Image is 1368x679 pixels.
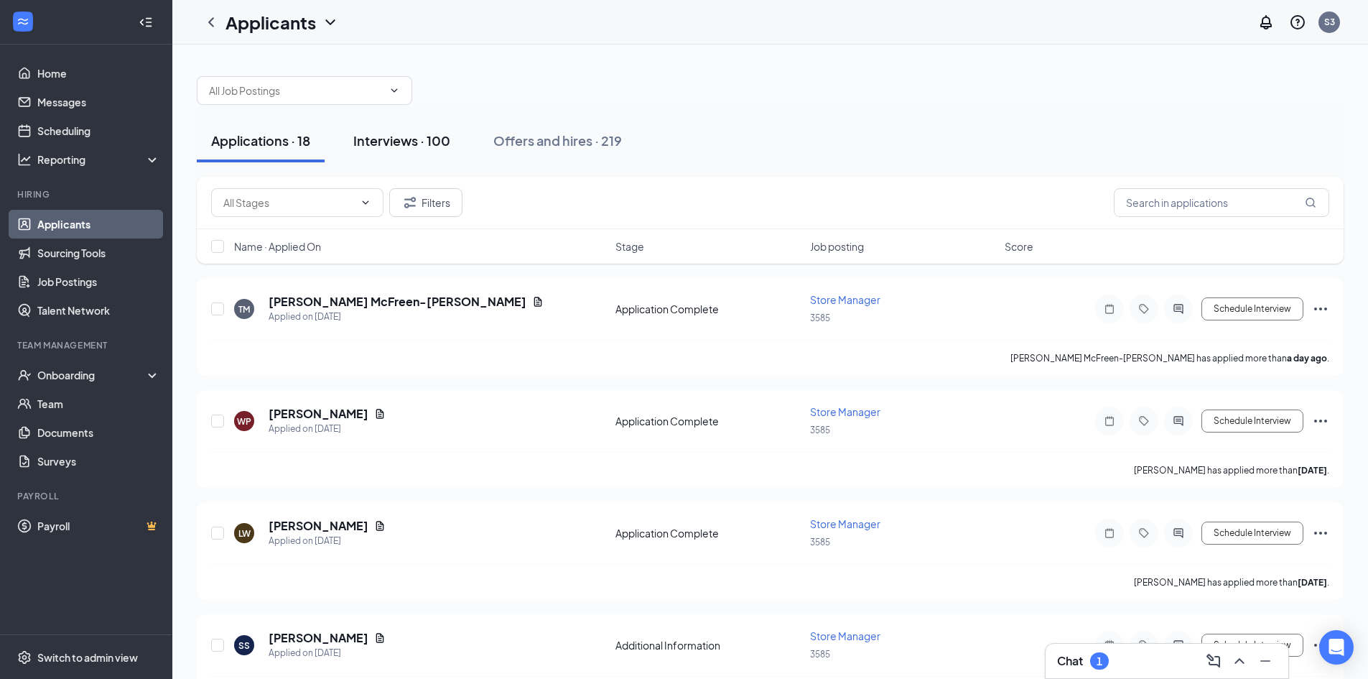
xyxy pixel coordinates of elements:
[1201,522,1303,545] button: Schedule Interview
[237,415,251,428] div: WP
[1101,639,1118,651] svg: Note
[1097,655,1102,668] div: 1
[37,59,160,88] a: Home
[1312,412,1329,430] svg: Ellipses
[1057,653,1083,669] h3: Chat
[1289,14,1306,31] svg: QuestionInfo
[1135,303,1153,315] svg: Tag
[401,194,419,211] svg: Filter
[374,632,386,644] svg: Document
[37,210,160,239] a: Applicants
[37,116,160,145] a: Scheduling
[810,239,864,254] span: Job posting
[360,197,371,208] svg: ChevronDown
[353,131,450,149] div: Interviews · 100
[269,630,368,646] h5: [PERSON_NAME]
[269,294,526,310] h5: [PERSON_NAME] McFreen-[PERSON_NAME]
[615,302,801,316] div: Application Complete
[37,650,138,665] div: Switch to admin view
[37,88,160,116] a: Messages
[37,368,148,382] div: Onboarding
[810,425,830,435] span: 3585
[810,405,880,418] span: Store Manager
[139,15,153,29] svg: Collapse
[1170,527,1187,539] svg: ActiveChat
[1101,303,1118,315] svg: Note
[1135,527,1153,539] svg: Tag
[1257,652,1274,670] svg: Minimize
[37,267,160,296] a: Job Postings
[203,14,220,31] svg: ChevronLeft
[1257,14,1275,31] svg: Notifications
[1170,415,1187,427] svg: ActiveChat
[1170,639,1187,651] svg: ActiveChat
[37,447,160,476] a: Surveys
[211,131,310,149] div: Applications · 18
[269,310,544,324] div: Applied on [DATE]
[37,389,160,418] a: Team
[1231,652,1248,670] svg: ChevronUp
[1324,16,1335,28] div: S3
[17,368,32,382] svg: UserCheck
[810,629,880,642] span: Store Manager
[1254,650,1277,673] button: Minimize
[1312,637,1329,654] svg: Ellipses
[1134,576,1329,588] p: [PERSON_NAME] has applied more than .
[615,239,644,254] span: Stage
[238,639,250,652] div: SS
[223,195,354,211] input: All Stages
[1114,188,1329,217] input: Search in applications
[810,537,830,548] span: 3585
[238,527,251,540] div: LW
[1205,652,1222,670] svg: ComposeMessage
[1134,464,1329,476] p: [PERSON_NAME] has applied more than .
[1101,527,1118,539] svg: Note
[1201,634,1303,657] button: Schedule Interview
[1298,577,1327,588] b: [DATE]
[810,313,830,323] span: 3585
[1135,639,1153,651] svg: Tag
[374,520,386,532] svg: Document
[388,85,400,96] svg: ChevronDown
[16,14,30,29] svg: WorkstreamLogo
[1170,303,1187,315] svg: ActiveChat
[810,649,830,660] span: 3585
[269,406,368,422] h5: [PERSON_NAME]
[615,638,801,652] div: Additional Information
[1228,650,1251,673] button: ChevronUp
[269,646,386,660] div: Applied on [DATE]
[493,131,622,149] div: Offers and hires · 219
[1202,650,1225,673] button: ComposeMessage
[269,422,386,436] div: Applied on [DATE]
[1287,353,1327,364] b: a day ago
[1201,410,1303,433] button: Schedule Interview
[389,188,462,217] button: Filter Filters
[37,418,160,447] a: Documents
[1305,197,1316,208] svg: MagnifyingGlass
[225,10,316,34] h1: Applicants
[1312,525,1329,542] svg: Ellipses
[234,239,321,254] span: Name · Applied On
[37,239,160,267] a: Sourcing Tools
[615,526,801,540] div: Application Complete
[17,339,157,351] div: Team Management
[532,296,544,308] svg: Document
[1135,415,1153,427] svg: Tag
[209,83,383,98] input: All Job Postings
[1005,239,1033,254] span: Score
[269,534,386,548] div: Applied on [DATE]
[269,518,368,534] h5: [PERSON_NAME]
[1298,465,1327,476] b: [DATE]
[615,414,801,428] div: Application Complete
[1319,630,1354,665] div: Open Intercom Messenger
[374,408,386,420] svg: Document
[1010,352,1329,364] p: [PERSON_NAME] McFreen-[PERSON_NAME] has applied more than .
[1101,415,1118,427] svg: Note
[37,152,161,167] div: Reporting
[37,296,160,325] a: Talent Network
[810,293,880,306] span: Store Manager
[17,152,32,167] svg: Analysis
[17,490,157,502] div: Payroll
[322,14,339,31] svg: ChevronDown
